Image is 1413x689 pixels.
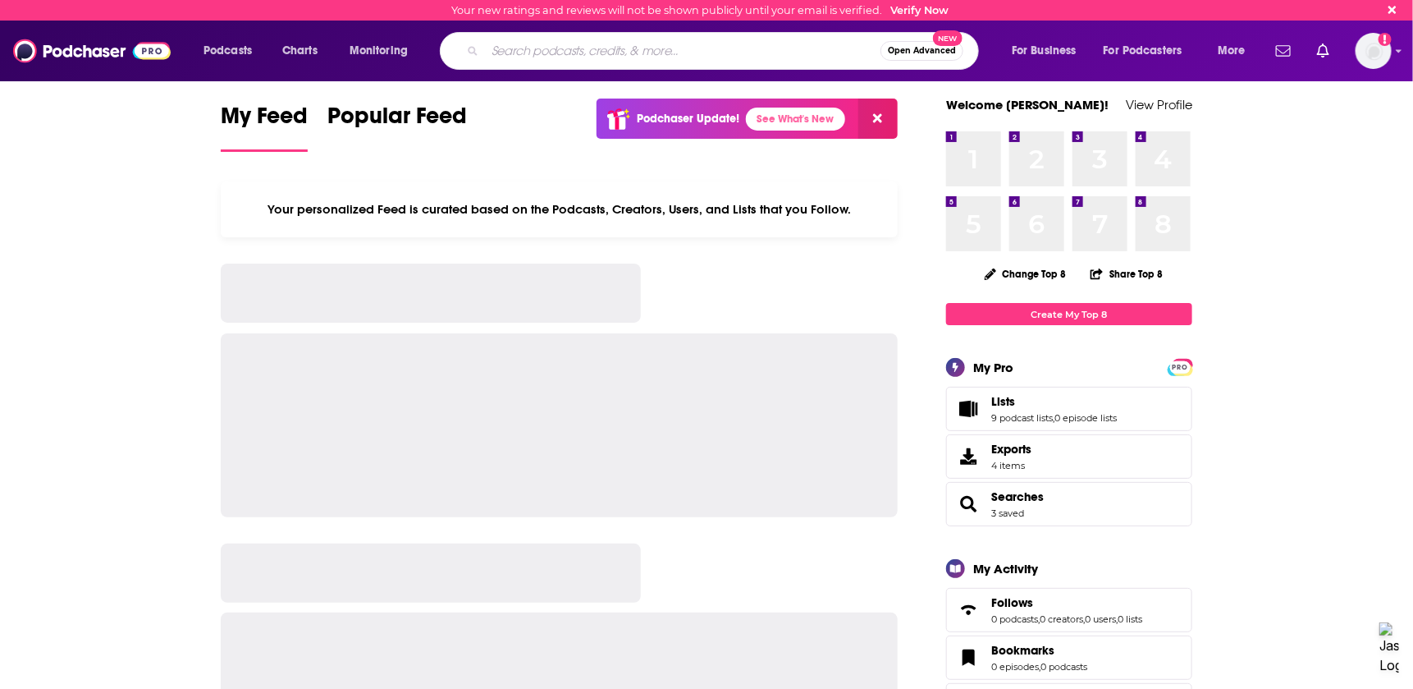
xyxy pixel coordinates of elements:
[933,30,963,46] span: New
[1085,613,1116,625] a: 0 users
[327,102,467,152] a: Popular Feed
[1170,361,1190,374] span: PRO
[1040,661,1087,673] a: 0 podcasts
[1356,33,1392,69] span: Logged in as kevinscottsmith
[946,434,1192,479] a: Exports
[991,643,1054,658] span: Bookmarks
[282,39,318,62] span: Charts
[891,4,949,16] a: Verify Now
[991,613,1038,625] a: 0 podcasts
[1039,661,1040,673] span: ,
[952,599,985,622] a: Follows
[991,595,1142,610] a: Follows
[946,303,1192,325] a: Create My Top 8
[946,588,1192,632] span: Follows
[1038,613,1040,625] span: ,
[1356,33,1392,69] button: Show profile menu
[327,102,467,140] span: Popular Feed
[1126,97,1192,113] a: View Profile
[991,643,1087,658] a: Bookmarks
[1040,613,1083,625] a: 0 creators
[485,38,880,64] input: Search podcasts, credits, & more...
[746,108,845,131] a: See What's New
[1379,33,1392,46] svg: Email not verified
[637,112,739,126] p: Podchaser Update!
[991,489,1044,504] a: Searches
[1269,37,1297,65] a: Show notifications dropdown
[1093,38,1206,64] button: open menu
[1218,39,1246,62] span: More
[946,97,1109,113] a: Welcome [PERSON_NAME]!
[991,442,1031,457] span: Exports
[952,445,985,468] span: Exports
[1104,39,1182,62] span: For Podcasters
[1053,412,1054,424] span: ,
[203,39,252,62] span: Podcasts
[991,460,1031,471] span: 4 items
[1170,361,1190,373] a: PRO
[946,636,1192,680] span: Bookmarks
[991,394,1117,409] a: Lists
[1356,33,1392,69] img: User Profile
[452,4,949,16] div: Your new ratings and reviews will not be shown publicly until your email is verified.
[952,397,985,420] a: Lists
[1000,38,1097,64] button: open menu
[221,102,308,152] a: My Feed
[991,394,1015,409] span: Lists
[888,47,956,55] span: Open Advanced
[991,508,1024,519] a: 3 saved
[946,482,1192,526] span: Searches
[973,561,1038,576] div: My Activity
[221,181,898,237] div: Your personalized Feed is curated based on the Podcasts, Creators, Users, and Lists that you Follow.
[1090,258,1164,290] button: Share Top 8
[272,38,327,64] a: Charts
[338,38,429,64] button: open menu
[952,493,985,516] a: Searches
[975,264,1077,284] button: Change Top 8
[1310,37,1336,65] a: Show notifications dropdown
[991,595,1033,610] span: Follows
[973,360,1013,375] div: My Pro
[1054,412,1117,424] a: 0 episode lists
[1206,38,1266,64] button: open menu
[455,32,995,70] div: Search podcasts, credits, & more...
[1116,613,1118,625] span: ,
[350,39,408,62] span: Monitoring
[192,38,273,64] button: open menu
[1118,613,1142,625] a: 0 lists
[952,646,985,669] a: Bookmarks
[221,102,308,140] span: My Feed
[1083,613,1085,625] span: ,
[991,661,1039,673] a: 0 episodes
[991,412,1053,424] a: 9 podcast lists
[1012,39,1077,62] span: For Business
[880,41,963,61] button: Open AdvancedNew
[946,387,1192,431] span: Lists
[13,35,171,67] img: Podchaser - Follow, Share and Rate Podcasts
